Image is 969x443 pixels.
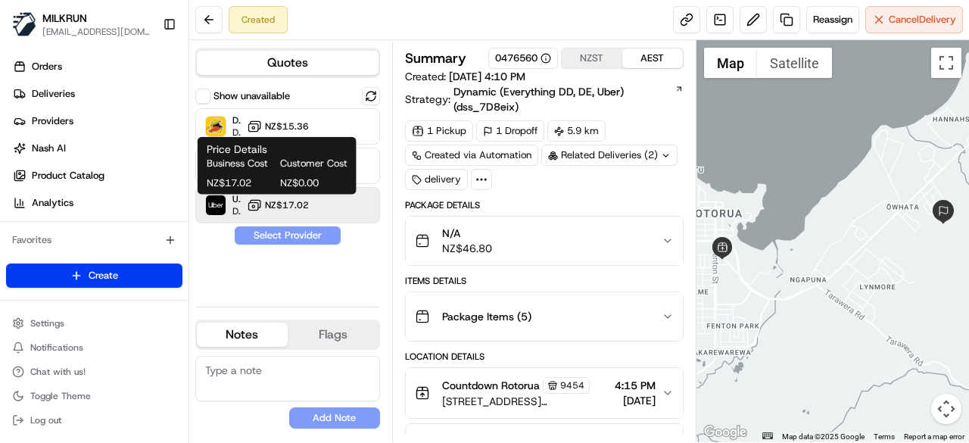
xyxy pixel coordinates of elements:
a: Created via Automation [405,145,538,166]
button: Flags [288,323,379,347]
h3: Summary [405,51,466,65]
a: Nash AI [6,136,189,161]
span: NZ$15.36 [265,120,309,133]
span: Toggle Theme [30,390,91,402]
button: Notes [197,323,288,347]
span: Deliveries [32,87,75,101]
div: 1 Dropoff [476,120,544,142]
span: 4:15 PM [615,378,656,393]
span: Map data ©2025 Google [782,432,865,441]
span: DeliverEasy [232,114,241,126]
span: Uber [232,193,241,205]
span: Analytics [32,196,73,210]
img: Google [700,423,750,442]
div: Favorites [6,228,182,252]
span: NZ$17.02 [207,176,274,190]
button: AEST [622,48,683,68]
button: NZ$15.36 [247,119,309,134]
span: Log out [30,414,61,426]
span: Orders [32,60,62,73]
button: Quotes [197,51,379,75]
img: Uber [206,195,226,215]
a: Analytics [6,191,189,215]
div: Strategy: [405,84,684,114]
a: Open this area in Google Maps (opens a new window) [700,423,750,442]
span: NZ$17.02 [265,199,309,211]
span: Created: [405,69,525,84]
span: 9454 [560,379,584,392]
button: CancelDelivery [865,6,963,33]
button: 0476560 [495,51,551,65]
button: Keyboard shortcuts [762,432,773,439]
h1: Price Details [207,142,347,157]
button: Log out [6,410,182,431]
button: [EMAIL_ADDRESS][DOMAIN_NAME] [42,26,151,38]
span: Cancel Delivery [889,13,956,27]
a: Orders [6,55,189,79]
a: Providers [6,109,189,133]
span: Product Catalog [32,169,104,183]
span: N/A [442,226,492,241]
span: Nash AI [32,142,66,155]
span: Reassign [813,13,852,27]
a: Report a map error [904,432,964,441]
span: Settings [30,317,64,329]
div: Package Details [405,199,684,211]
a: Product Catalog [6,164,189,188]
span: [DATE] [615,393,656,408]
button: Reassign [806,6,859,33]
span: [DATE] 4:10 PM [449,70,525,83]
img: MILKRUN [12,12,36,36]
span: Chat with us! [30,366,86,378]
button: Package Items (5) [406,292,683,341]
button: Notifications [6,337,182,358]
a: Terms (opens in new tab) [874,432,895,441]
button: Chat with us! [6,361,182,382]
button: Toggle fullscreen view [931,48,961,78]
div: Location Details [405,351,684,363]
span: Notifications [30,342,83,354]
button: Countdown Rotorua9454[STREET_ADDRESS][PERSON_NAME]4:15 PM[DATE] [406,368,683,418]
span: Dropoff ETA 34 minutes [232,126,241,139]
a: Dynamic (Everything DD, DE, Uber) (dss_7D8eix) [453,84,684,114]
span: [STREET_ADDRESS][PERSON_NAME] [442,394,609,409]
div: delivery [405,169,468,190]
button: Show satellite imagery [757,48,832,78]
span: Customer Cost [280,157,347,170]
button: N/ANZ$46.80 [406,217,683,265]
span: NZ$0.00 [280,176,347,190]
button: Settings [6,313,182,334]
span: Countdown Rotorua [442,378,540,393]
div: 1 Pickup [405,120,473,142]
span: Business Cost [207,157,274,170]
a: Deliveries [6,82,189,106]
button: MILKRUN [42,11,87,26]
span: NZ$46.80 [442,241,492,256]
button: NZ$17.02 [247,198,309,213]
img: DeliverEasy [206,117,226,136]
button: MILKRUNMILKRUN[EMAIL_ADDRESS][DOMAIN_NAME] [6,6,157,42]
div: Related Deliveries (2) [541,145,678,166]
label: Show unavailable [213,89,290,103]
button: NZST [562,48,622,68]
button: Show street map [704,48,757,78]
button: Create [6,264,182,288]
span: Create [89,269,118,282]
div: Items Details [405,275,684,287]
span: Providers [32,114,73,128]
span: Dropoff ETA 37 minutes [232,205,241,217]
span: Package Items ( 5 ) [442,309,531,324]
button: Map camera controls [931,394,961,424]
button: Toggle Theme [6,385,182,407]
span: Dynamic (Everything DD, DE, Uber) (dss_7D8eix) [453,84,673,114]
div: 5.9 km [547,120,606,142]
